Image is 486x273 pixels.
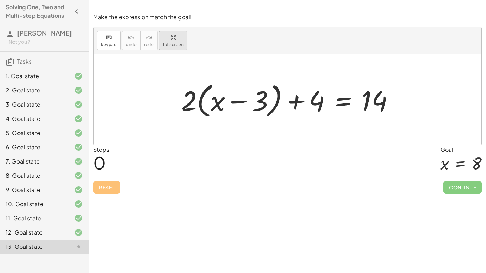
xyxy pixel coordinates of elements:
[74,72,83,80] i: Task finished and correct.
[101,42,117,47] span: keypad
[163,42,184,47] span: fullscreen
[126,42,137,47] span: undo
[6,214,63,223] div: 11. Goal state
[440,145,482,154] div: Goal:
[74,186,83,194] i: Task finished and correct.
[74,228,83,237] i: Task finished and correct.
[97,31,121,50] button: keyboardkeypad
[6,72,63,80] div: 1. Goal state
[74,143,83,151] i: Task finished and correct.
[6,157,63,166] div: 7. Goal state
[159,31,187,50] button: fullscreen
[105,33,112,42] i: keyboard
[17,58,32,65] span: Tasks
[146,33,152,42] i: redo
[93,146,111,153] label: Steps:
[6,86,63,95] div: 2. Goal state
[140,31,158,50] button: redoredo
[144,42,154,47] span: redo
[93,152,106,173] span: 0
[74,100,83,109] i: Task finished and correct.
[6,3,70,20] h4: Solving One, Two and Multi-step Equations
[74,157,83,166] i: Task finished and correct.
[6,200,63,208] div: 10. Goal state
[6,171,63,180] div: 8. Goal state
[6,228,63,237] div: 12. Goal state
[122,31,141,50] button: undoundo
[6,114,63,123] div: 4. Goal state
[74,200,83,208] i: Task finished and correct.
[93,13,482,21] p: Make the expression match the goal!
[6,186,63,194] div: 9. Goal state
[9,38,83,45] div: Not you?
[6,100,63,109] div: 3. Goal state
[74,242,83,251] i: Task not started.
[74,214,83,223] i: Task finished and correct.
[6,242,63,251] div: 13. Goal state
[74,129,83,137] i: Task finished and correct.
[6,129,63,137] div: 5. Goal state
[74,86,83,95] i: Task finished and correct.
[128,33,134,42] i: undo
[74,114,83,123] i: Task finished and correct.
[74,171,83,180] i: Task finished and correct.
[6,143,63,151] div: 6. Goal state
[17,29,72,37] span: [PERSON_NAME]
